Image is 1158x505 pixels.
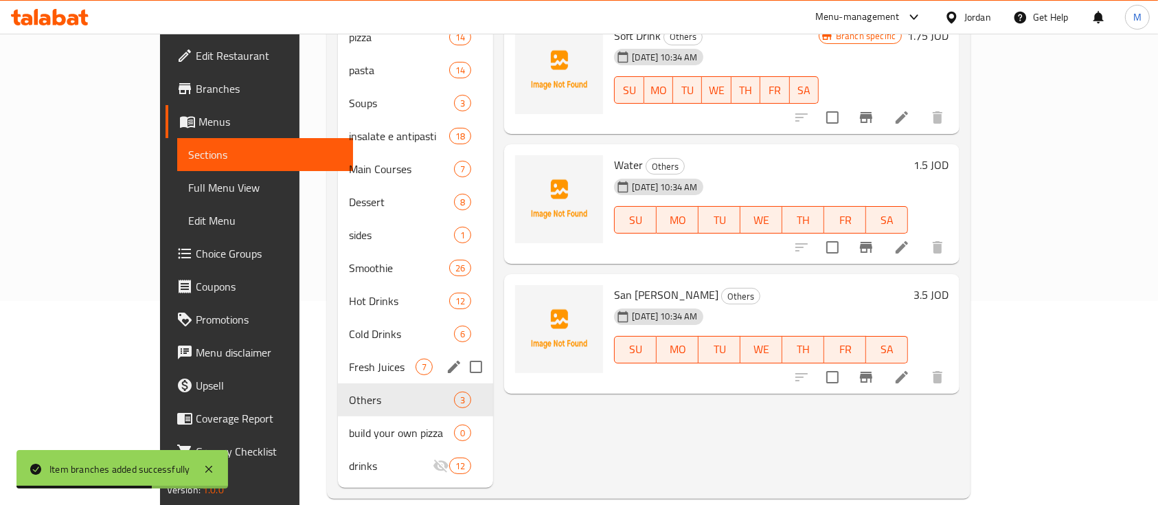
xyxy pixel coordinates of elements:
div: items [454,95,471,111]
span: Branch specific [830,30,901,43]
button: TH [731,76,760,104]
div: Item branches added successfully [49,462,190,477]
span: MO [662,339,693,359]
span: Main Courses [349,161,454,177]
a: Sections [177,138,354,171]
span: 12 [450,460,470,473]
span: 26 [450,262,470,275]
span: San [PERSON_NAME] [614,284,718,305]
span: Edit Restaurant [196,47,343,64]
span: Menus [198,113,343,130]
div: sides1 [338,218,493,251]
span: Sections [188,146,343,163]
a: Edit menu item [894,109,910,126]
span: WE [707,80,725,100]
span: sides [349,227,454,243]
div: pizza [349,29,449,45]
button: Branch-specific-item [850,361,883,394]
button: delete [921,101,954,134]
span: FR [766,80,784,100]
a: Upsell [166,369,354,402]
div: items [449,62,471,78]
span: [DATE] 10:34 AM [626,310,703,323]
a: Edit Menu [177,204,354,237]
a: Choice Groups [166,237,354,270]
button: FR [824,206,866,234]
button: SA [790,76,819,104]
img: San Pellegrino [515,285,603,373]
span: Select to update [818,363,847,392]
div: items [449,293,471,309]
h6: 1.5 JOD [913,155,949,175]
button: FR [824,336,866,363]
span: SA [795,80,813,100]
button: MO [657,336,699,363]
button: WE [702,76,731,104]
a: Edit menu item [894,239,910,256]
span: Select to update [818,233,847,262]
div: Main Courses7 [338,153,493,186]
button: SU [614,206,657,234]
div: Menu-management [815,9,900,25]
span: Upsell [196,377,343,394]
h6: 1.75 JOD [907,26,949,45]
span: Others [349,392,454,408]
img: Water [515,155,603,243]
span: Fresh Juices [349,359,416,375]
a: Grocery Checklist [166,435,354,468]
span: SU [620,80,638,100]
span: [DATE] 10:34 AM [626,51,703,64]
span: Branches [196,80,343,97]
span: TH [788,210,819,230]
h6: 3.5 JOD [913,285,949,304]
span: Full Menu View [188,179,343,196]
a: Branches [166,72,354,105]
span: pasta [349,62,449,78]
span: Others [646,159,684,175]
span: Coupons [196,278,343,295]
svg: Inactive section [433,458,449,474]
div: Hot Drinks [349,293,449,309]
div: items [449,128,471,144]
span: Others [664,29,702,45]
button: SU [614,76,644,104]
button: Branch-specific-item [850,101,883,134]
a: Menu disclaimer [166,336,354,369]
span: drinks [349,458,433,474]
button: FR [760,76,789,104]
span: Edit Menu [188,212,343,229]
button: WE [740,336,782,363]
span: Promotions [196,311,343,328]
span: M [1133,10,1142,25]
div: items [454,227,471,243]
span: Coverage Report [196,410,343,427]
div: insalate e antipasti18 [338,120,493,153]
div: Soups [349,95,454,111]
div: build your own pizza0 [338,416,493,449]
span: 1.0.0 [203,481,224,499]
span: TH [788,339,819,359]
button: MO [657,206,699,234]
span: insalate e antipasti [349,128,449,144]
a: Edit Restaurant [166,39,354,72]
button: WE [740,206,782,234]
span: Soft Drink [614,25,661,46]
span: 7 [455,163,470,176]
div: items [449,458,471,474]
div: Others3 [338,383,493,416]
span: Dessert [349,194,454,210]
div: items [454,194,471,210]
div: Soups3 [338,87,493,120]
nav: Menu sections [338,15,493,488]
button: TU [699,206,740,234]
span: Grocery Checklist [196,443,343,460]
button: TU [673,76,702,104]
button: SA [866,206,908,234]
button: delete [921,231,954,264]
span: [DATE] 10:34 AM [626,181,703,194]
a: Coverage Report [166,402,354,435]
span: SA [872,210,902,230]
div: items [454,326,471,342]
